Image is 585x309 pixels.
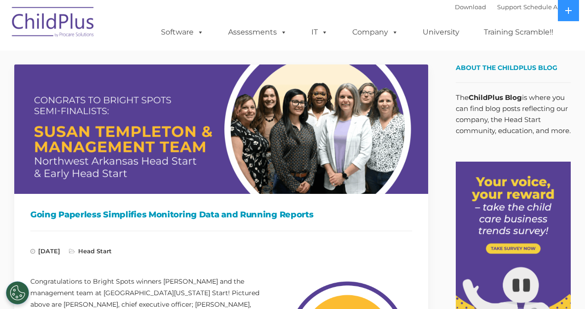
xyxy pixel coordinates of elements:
p: The is where you can find blog posts reflecting our company, the Head Start community, education,... [456,92,571,136]
a: Download [455,3,486,11]
strong: ChildPlus Blog [469,93,522,102]
span: [DATE] [30,247,60,255]
a: University [413,23,469,41]
a: Training Scramble!! [475,23,562,41]
span: About the ChildPlus Blog [456,64,557,72]
a: Software [152,23,213,41]
h1: Going Paperless Simplifies Monitoring Data and Running Reports [30,208,412,222]
img: ChildPlus by Procare Solutions [7,0,99,47]
a: Support [497,3,522,11]
a: IT [302,23,337,41]
a: Company [343,23,407,41]
a: Head Start [78,247,112,255]
a: Schedule A Demo [523,3,578,11]
a: Assessments [219,23,296,41]
button: Cookies Settings [6,281,29,304]
font: | [455,3,578,11]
